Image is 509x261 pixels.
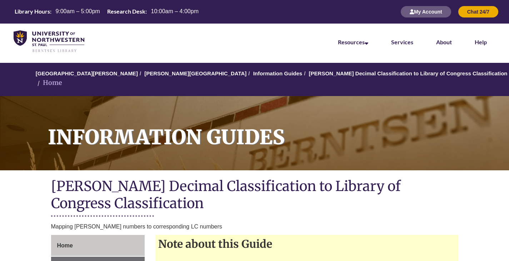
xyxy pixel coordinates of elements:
[55,8,100,14] span: 9:00am – 5:00pm
[14,30,84,53] img: UNWSP Library Logo
[144,70,246,76] a: [PERSON_NAME][GEOGRAPHIC_DATA]
[151,8,199,14] span: 10:00am – 4:00pm
[155,235,458,253] h2: Note about this Guide
[51,224,222,230] span: Mapping [PERSON_NAME] numbers to corresponding LC numbers
[309,70,508,76] a: [PERSON_NAME] Decimal Classification to Library of Congress Classification
[436,39,452,45] a: About
[401,9,451,15] a: My Account
[253,70,303,76] a: Information Guides
[458,6,498,17] button: Chat 24/7
[338,39,368,45] a: Resources
[475,39,487,45] a: Help
[36,70,138,76] a: [GEOGRAPHIC_DATA][PERSON_NAME]
[12,7,201,15] table: Hours Today
[12,7,53,15] th: Library Hours:
[401,6,451,17] button: My Account
[391,39,413,45] a: Services
[36,78,62,88] li: Home
[12,7,201,16] a: Hours Today
[51,235,145,256] a: Home
[51,177,458,214] h1: [PERSON_NAME] Decimal Classification to Library of Congress Classification
[40,96,509,161] h1: Information Guides
[104,7,148,15] th: Research Desk:
[458,9,498,15] a: Chat 24/7
[57,242,73,249] span: Home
